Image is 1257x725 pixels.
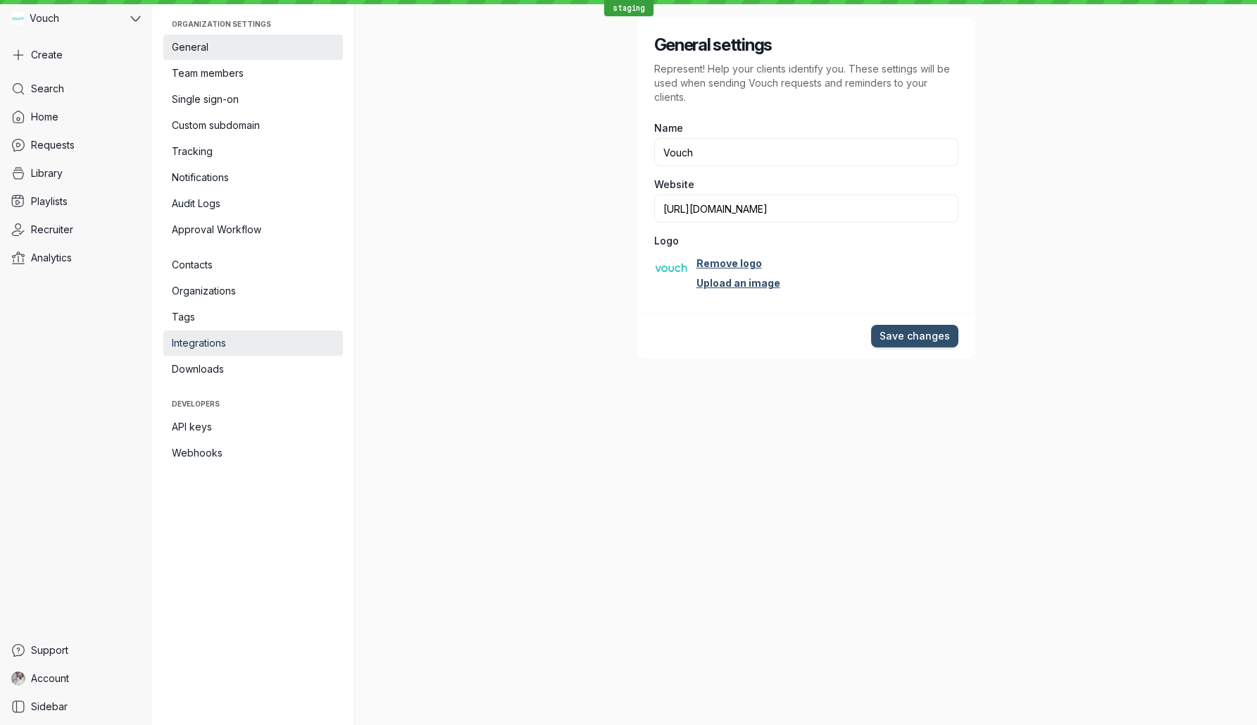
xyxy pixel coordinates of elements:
[31,643,68,657] span: Support
[654,121,683,135] span: Name
[6,104,146,130] a: Home
[31,251,72,265] span: Analytics
[31,671,69,686] span: Account
[163,440,343,466] a: Webhooks
[31,48,63,62] span: Create
[172,144,334,159] span: Tracking
[31,194,68,209] span: Playlists
[172,171,334,185] span: Notifications
[163,191,343,216] a: Audit Logs
[654,234,679,248] span: Logo
[163,252,343,278] a: Contacts
[6,6,146,31] button: Vouch avatarVouch
[6,76,146,101] a: Search
[172,118,334,132] span: Custom subdomain
[31,138,75,152] span: Requests
[6,245,146,271] a: Analytics
[172,258,334,272] span: Contacts
[172,40,334,54] span: General
[172,336,334,350] span: Integrations
[163,113,343,138] a: Custom subdomain
[172,66,334,80] span: Team members
[696,256,762,271] a: Remove logo
[163,61,343,86] a: Team members
[11,671,25,686] img: Gary Zurnamer avatar
[654,34,958,56] h2: General settings
[6,42,146,68] button: Create
[696,276,780,290] a: Upload an image
[6,6,127,31] div: Vouch
[172,446,334,460] span: Webhooks
[172,310,334,324] span: Tags
[163,165,343,190] a: Notifications
[871,325,958,347] button: Save changes
[163,35,343,60] a: General
[172,92,334,106] span: Single sign-on
[6,694,146,719] a: Sidebar
[163,217,343,242] a: Approval Workflow
[163,304,343,330] a: Tags
[30,11,59,25] span: Vouch
[880,329,950,343] span: Save changes
[11,12,24,25] img: Vouch avatar
[6,666,146,691] a: Gary Zurnamer avatarAccount
[31,166,63,180] span: Library
[6,161,146,186] a: Library
[172,284,334,298] span: Organizations
[163,139,343,164] a: Tracking
[654,251,688,285] button: Vouch avatar
[172,20,334,28] span: Organization settings
[31,110,58,124] span: Home
[31,82,64,96] span: Search
[654,178,694,192] span: Website
[6,217,146,242] a: Recruiter
[6,189,146,214] a: Playlists
[31,223,73,237] span: Recruiter
[163,414,343,440] a: API keys
[163,278,343,304] a: Organizations
[6,638,146,663] a: Support
[654,62,958,104] p: Represent! Help your clients identify you. These settings will be used when sending Vouch request...
[172,197,334,211] span: Audit Logs
[163,87,343,112] a: Single sign-on
[163,357,343,382] a: Downloads
[163,330,343,356] a: Integrations
[6,132,146,158] a: Requests
[172,399,334,408] span: Developers
[172,223,334,237] span: Approval Workflow
[172,420,334,434] span: API keys
[172,362,334,376] span: Downloads
[31,700,68,714] span: Sidebar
